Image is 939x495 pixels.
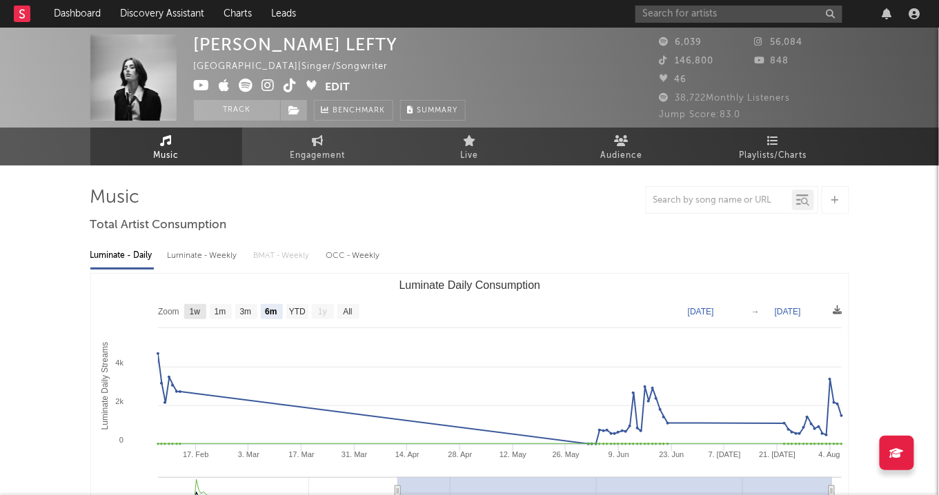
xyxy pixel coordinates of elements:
[239,307,251,317] text: 3m
[635,6,842,23] input: Search for artists
[608,450,629,458] text: 9. Jun
[242,128,394,165] a: Engagement
[314,100,393,121] a: Benchmark
[318,307,327,317] text: 1y
[600,148,642,164] span: Audience
[237,450,259,458] text: 3. Mar
[754,57,789,65] span: 848
[326,79,350,96] button: Edit
[660,94,791,103] span: 38,722 Monthly Listeners
[500,450,527,458] text: 12. May
[646,195,792,206] input: Search by song name or URL
[90,244,154,267] div: Luminate - Daily
[775,307,801,316] text: [DATE]
[115,358,123,367] text: 4k
[214,307,226,317] text: 1m
[660,38,702,47] span: 6,039
[754,38,803,47] span: 56,084
[546,128,698,165] a: Audience
[153,148,179,164] span: Music
[660,57,714,65] span: 146,800
[759,450,795,458] text: 21. [DATE]
[99,342,109,430] text: Luminate Daily Streams
[659,450,684,458] text: 23. Jun
[751,307,760,316] text: →
[461,148,479,164] span: Live
[194,34,398,54] div: [PERSON_NAME] LEFTY
[333,103,386,119] span: Benchmark
[395,450,419,458] text: 14. Apr
[343,307,352,317] text: All
[660,110,741,119] span: Jump Score: 83.0
[115,397,123,405] text: 2k
[288,450,315,458] text: 17. Mar
[818,450,840,458] text: 4. Aug
[400,100,466,121] button: Summary
[189,307,200,317] text: 1w
[194,100,280,121] button: Track
[326,244,382,267] div: OCC - Weekly
[183,450,208,458] text: 17. Feb
[168,244,240,267] div: Luminate - Weekly
[265,307,277,317] text: 6m
[90,217,227,234] span: Total Artist Consumption
[119,436,123,444] text: 0
[552,450,580,458] text: 26. May
[660,75,687,84] span: 46
[288,307,305,317] text: YTD
[158,307,179,317] text: Zoom
[342,450,368,458] text: 31. Mar
[698,128,849,165] a: Playlists/Charts
[708,450,740,458] text: 7. [DATE]
[194,59,404,75] div: [GEOGRAPHIC_DATA] | Singer/Songwriter
[394,128,546,165] a: Live
[399,279,540,291] text: Luminate Daily Consumption
[739,148,807,164] span: Playlists/Charts
[417,107,458,114] span: Summary
[448,450,472,458] text: 28. Apr
[688,307,714,316] text: [DATE]
[290,148,346,164] span: Engagement
[90,128,242,165] a: Music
